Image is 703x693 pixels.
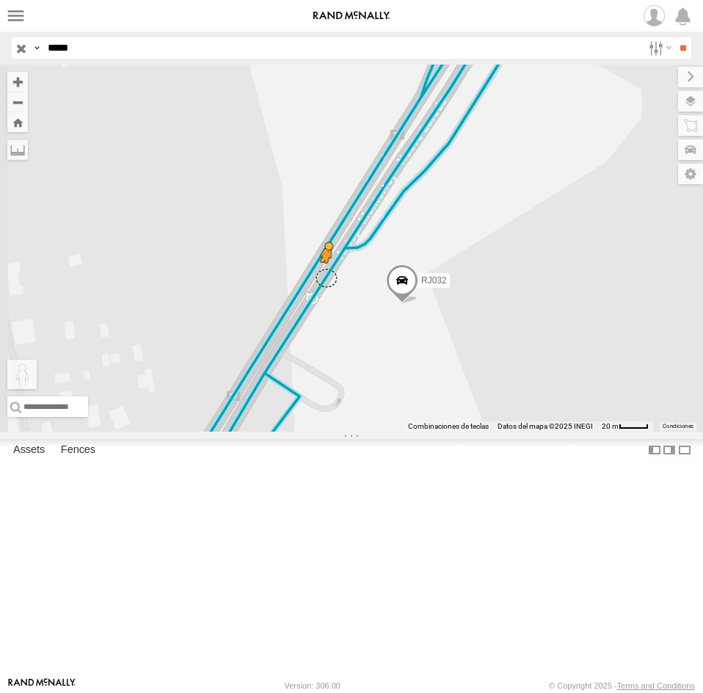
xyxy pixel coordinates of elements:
label: Map Settings [678,164,703,184]
label: Dock Summary Table to the Left [647,439,662,460]
label: Search Filter Options [643,37,674,59]
label: Assets [6,440,52,460]
button: Zoom in [7,72,28,92]
button: Combinaciones de teclas [408,421,489,432]
div: Version: 306.00 [285,681,340,690]
a: Visit our Website [8,678,76,693]
label: Search Query [31,37,43,59]
label: Measure [7,139,28,160]
span: 20 m [602,422,619,430]
span: RJ032 [421,275,447,286]
img: rand-logo.svg [313,11,390,21]
label: Fences [54,440,103,460]
div: © Copyright 2025 - [549,681,695,690]
button: Zoom out [7,92,28,112]
label: Dock Summary Table to the Right [662,439,677,460]
a: Condiciones (se abre en una nueva pestaña) [663,424,693,429]
button: Arrastra el hombrecito naranja al mapa para abrir Street View [7,360,37,389]
a: Terms and Conditions [617,681,695,690]
button: Zoom Home [7,112,28,132]
label: Hide Summary Table [677,439,692,460]
button: Escala del mapa: 20 m por 37 píxeles [597,421,653,432]
span: Datos del mapa ©2025 INEGI [498,422,593,430]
